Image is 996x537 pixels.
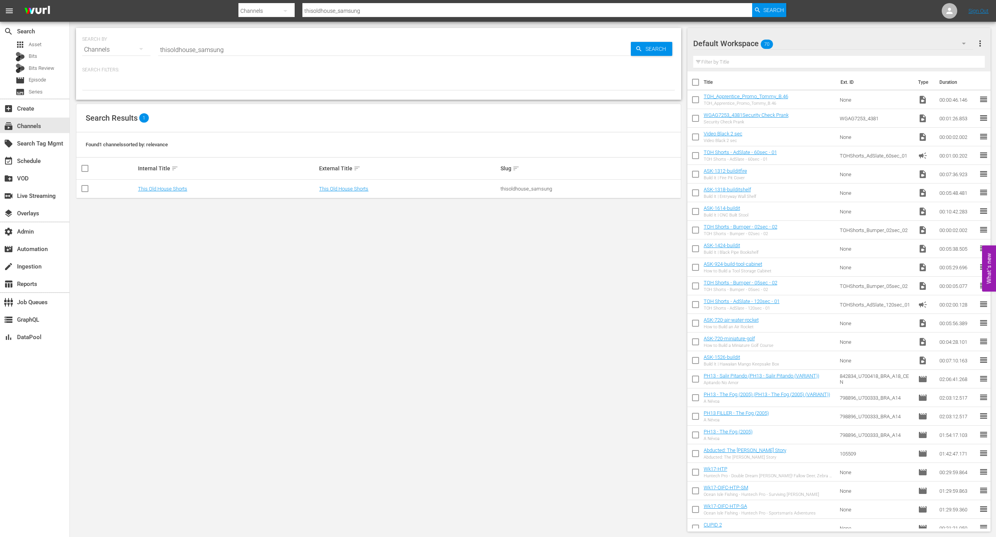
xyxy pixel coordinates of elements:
[918,486,927,495] span: Episode
[704,120,789,125] div: Security Check Prank
[704,213,748,218] div: Build It | CNC Built Stool
[4,27,13,36] span: Search
[704,94,788,99] a: TOH_Apprentice_Promo_Tommy_B.46
[16,52,25,61] div: Bits
[704,362,779,367] div: Build It | Hawaiian Mango Keepsake Box
[979,188,988,197] span: reorder
[918,393,927,402] span: Episode
[837,184,915,202] td: None
[936,109,979,128] td: 00:01:26.853
[29,76,46,84] span: Episode
[936,444,979,463] td: 01:42:47.171
[704,336,755,341] a: ASK-720-miniature-golf
[936,314,979,333] td: 00:05:56.389
[936,239,979,258] td: 00:05:38.505
[837,444,915,463] td: 105509
[979,244,988,253] span: reorder
[501,186,680,192] div: thisoldhouse_samsung
[837,407,915,426] td: 798896_U700333_BRA_A14
[936,333,979,351] td: 00:04:28.101
[837,295,915,314] td: TOHShorts_AdSlate_120sec_01
[4,174,13,183] span: VOD
[936,482,979,500] td: 01:29:59.863
[86,113,138,123] span: Search Results
[704,429,753,435] a: PH13 - The Fog (2005)
[704,324,759,329] div: How to Build an Air Rocket
[704,317,759,323] a: ASK-720-air-water-rocket
[979,262,988,272] span: reorder
[936,500,979,519] td: 01:29:59.360
[82,67,675,73] p: Search Filters:
[837,463,915,482] td: None
[936,221,979,239] td: 00:00:02.002
[936,463,979,482] td: 00:29:59.864
[16,76,25,85] span: Episode
[918,430,927,440] span: Episode
[936,258,979,277] td: 00:05:29.696
[936,351,979,370] td: 00:07:10.163
[837,165,915,184] td: None
[936,407,979,426] td: 02:03:12.517
[979,411,988,421] span: reorder
[918,114,927,123] span: Video
[704,343,773,348] div: How to Build a Miniature Golf Course
[139,113,149,123] span: 1
[704,380,819,385] div: Apitando No Amor
[501,164,680,173] div: Slug
[979,225,988,234] span: reorder
[979,113,988,123] span: reorder
[936,388,979,407] td: 02:03:12.517
[936,202,979,221] td: 00:10:42.283
[631,42,672,56] button: Search
[704,391,830,397] a: PH13 - The Fog (2005) (PH13 - The Fog (2005) (VARIANT))
[704,417,769,423] div: A Névoa
[979,281,988,290] span: reorder
[837,258,915,277] td: None
[979,374,988,383] span: reorder
[138,164,317,173] div: Internal Title
[704,503,747,509] a: Wk17-OIFC-HTP-SA
[979,523,988,532] span: reorder
[982,246,996,292] button: Open Feedback Widget
[918,225,927,235] span: Video
[704,168,747,174] a: ASK-1312-builditfire
[837,90,915,109] td: None
[979,486,988,495] span: reorder
[979,169,988,178] span: reorder
[319,164,498,173] div: External Title
[29,88,43,96] span: Series
[704,187,751,192] a: ASK-1318-builditshelf
[837,146,915,165] td: TOHShorts_AdSlate_60sec_01
[704,149,777,155] a: TOH Shorts - AdSlate - 60sec - 01
[968,8,989,14] a: Sign Out
[936,295,979,314] td: 00:02:00.128
[837,128,915,146] td: None
[979,132,988,141] span: reorder
[918,170,927,179] span: Video
[837,202,915,221] td: None
[975,34,985,53] button: more_vert
[918,356,927,365] span: Video
[4,244,13,254] span: Automation
[979,95,988,104] span: reorder
[319,186,368,192] a: This Old House Shorts
[704,306,780,311] div: TOH Shorts - AdSlate - 120sec - 01
[837,239,915,258] td: None
[936,128,979,146] td: 00:00:02.002
[4,139,13,148] span: Search Tag Mgmt
[979,430,988,439] span: reorder
[4,227,13,236] span: Admin
[837,314,915,333] td: None
[936,370,979,388] td: 02:06:41.268
[704,354,740,360] a: ASK-1526-buildit
[979,300,988,309] span: reorder
[704,466,727,472] a: Wk17-HTP
[918,319,927,328] span: Video
[837,277,915,295] td: TOHShorts_Bumper_05sec_02
[936,277,979,295] td: 00:00:05.077
[4,298,13,307] span: Job Queues
[4,315,13,324] span: GraphQL
[4,279,13,289] span: Reports
[704,492,819,497] div: Ocean Isle Fishing - Huntech Pro - Surviving [PERSON_NAME]
[837,388,915,407] td: 798896_U700333_BRA_A14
